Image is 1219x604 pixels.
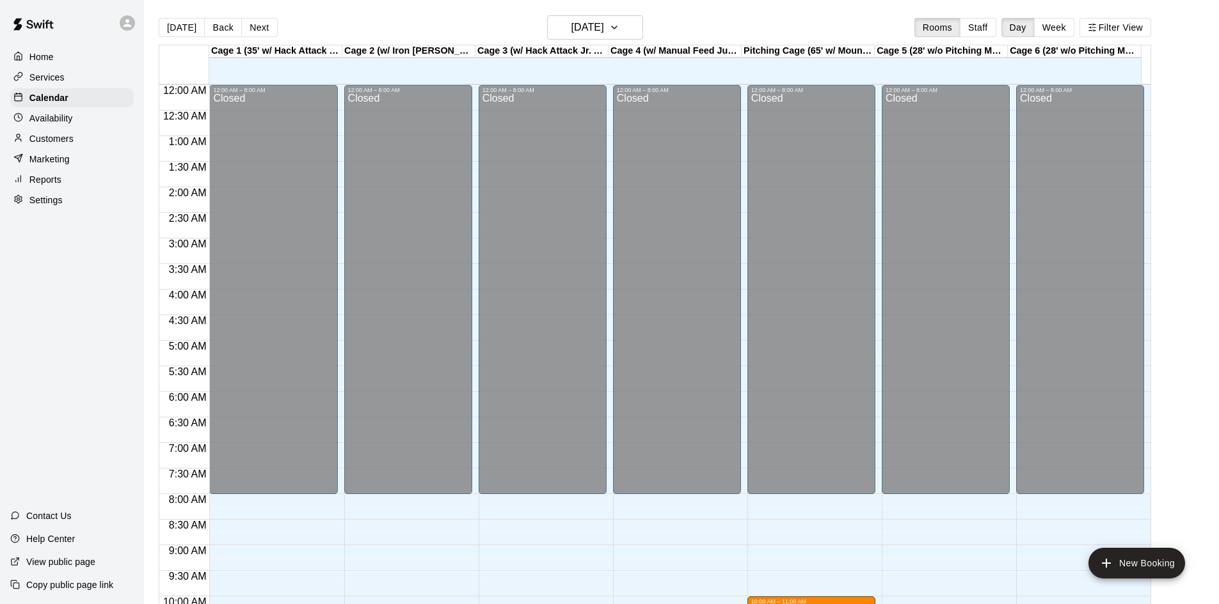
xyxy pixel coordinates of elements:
div: 12:00 AM – 8:00 AM: Closed [1016,85,1144,494]
div: Cage 3 (w/ Hack Attack Jr. Auto Feeder and HitTrax) [475,45,609,58]
div: 12:00 AM – 8:00 AM [1020,87,1140,93]
a: Settings [10,190,134,210]
h6: [DATE] [571,19,604,36]
p: View public page [26,555,95,568]
span: 6:00 AM [166,392,210,403]
span: 3:00 AM [166,238,210,249]
a: Calendar [10,88,134,107]
a: Home [10,47,134,66]
span: 9:00 AM [166,545,210,556]
button: Next [241,18,277,37]
div: Closed [482,93,603,499]
div: Cage 6 (28' w/o Pitching Machine) [1008,45,1141,58]
div: Cage 2 (w/ Iron [PERSON_NAME] Auto Feeder - BASEBALL 80+ mph) [342,45,475,58]
div: 12:00 AM – 8:00 AM: Closed [613,85,741,494]
span: 5:30 AM [166,366,210,377]
div: 12:00 AM – 8:00 AM: Closed [209,85,337,494]
button: [DATE] [547,15,643,40]
span: 12:00 AM [160,85,210,96]
div: 12:00 AM – 8:00 AM [886,87,1006,93]
p: Help Center [26,532,75,545]
div: Cage 1 (35' w/ Hack Attack Manual Feed) [209,45,342,58]
button: [DATE] [159,18,205,37]
div: 12:00 AM – 8:00 AM: Closed [747,85,875,494]
div: 12:00 AM – 8:00 AM [751,87,872,93]
p: Calendar [29,91,68,104]
div: 12:00 AM – 8:00 AM: Closed [479,85,607,494]
button: Week [1034,18,1074,37]
span: 7:30 AM [166,468,210,479]
span: 9:30 AM [166,571,210,582]
div: Closed [617,93,737,499]
span: 8:00 AM [166,494,210,505]
span: 2:30 AM [166,213,210,224]
span: 7:00 AM [166,443,210,454]
div: Closed [1020,93,1140,499]
span: 8:30 AM [166,520,210,530]
p: Home [29,50,54,63]
p: Settings [29,194,63,206]
button: Filter View [1080,18,1151,37]
span: 5:00 AM [166,341,210,352]
button: add [1088,548,1185,578]
div: 12:00 AM – 8:00 AM [348,87,468,93]
div: Closed [751,93,872,499]
p: Customers [29,132,74,145]
a: Services [10,68,134,87]
span: 1:30 AM [166,162,210,173]
span: 6:30 AM [166,417,210,428]
button: Rooms [914,18,960,37]
span: 4:00 AM [166,290,210,300]
div: 12:00 AM – 8:00 AM: Closed [882,85,1010,494]
div: Closed [213,93,333,499]
a: Customers [10,129,134,148]
p: Copy public page link [26,578,113,591]
div: Closed [348,93,468,499]
p: Services [29,71,65,84]
div: Closed [886,93,1006,499]
span: 2:00 AM [166,187,210,198]
button: Staff [960,18,996,37]
p: Availability [29,112,73,125]
div: 12:00 AM – 8:00 AM [617,87,737,93]
div: Cage 5 (28' w/o Pitching Machine) [875,45,1008,58]
button: Back [204,18,242,37]
p: Reports [29,173,61,186]
a: Availability [10,109,134,128]
span: 12:30 AM [160,111,210,121]
div: Cage 4 (w/ Manual Feed Jugs Machine - Softball) [609,45,742,58]
div: 12:00 AM – 8:00 AM [482,87,603,93]
span: 3:30 AM [166,264,210,275]
div: 12:00 AM – 8:00 AM [213,87,333,93]
div: Pitching Cage (65' w/ Mound or Pitching Mat) [742,45,875,58]
div: 12:00 AM – 8:00 AM: Closed [344,85,472,494]
span: 1:00 AM [166,136,210,147]
p: Marketing [29,153,70,166]
span: 4:30 AM [166,315,210,326]
button: Day [1001,18,1035,37]
p: Contact Us [26,509,72,522]
a: Marketing [10,150,134,169]
a: Reports [10,170,134,189]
